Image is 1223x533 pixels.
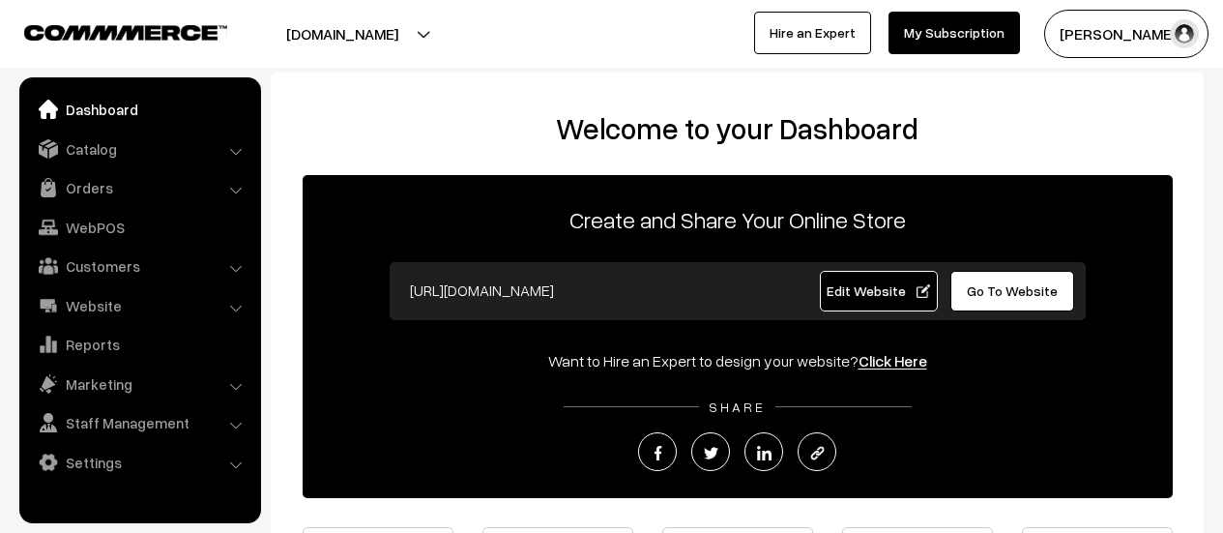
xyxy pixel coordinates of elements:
[24,170,254,205] a: Orders
[24,210,254,245] a: WebPOS
[290,111,1184,146] h2: Welcome to your Dashboard
[859,351,927,370] a: Click Here
[820,271,938,311] a: Edit Website
[888,12,1020,54] a: My Subscription
[303,349,1173,372] div: Want to Hire an Expert to design your website?
[24,405,254,440] a: Staff Management
[24,367,254,401] a: Marketing
[24,288,254,323] a: Website
[950,271,1075,311] a: Go To Website
[218,10,466,58] button: [DOMAIN_NAME]
[24,327,254,362] a: Reports
[699,399,775,415] span: SHARE
[24,445,254,480] a: Settings
[24,25,227,40] img: COMMMERCE
[24,132,254,166] a: Catalog
[1044,10,1208,58] button: [PERSON_NAME]
[24,92,254,127] a: Dashboard
[1170,19,1199,48] img: user
[754,12,871,54] a: Hire an Expert
[24,19,193,43] a: COMMMERCE
[24,249,254,283] a: Customers
[303,202,1173,237] p: Create and Share Your Online Store
[827,282,930,299] span: Edit Website
[967,282,1058,299] span: Go To Website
